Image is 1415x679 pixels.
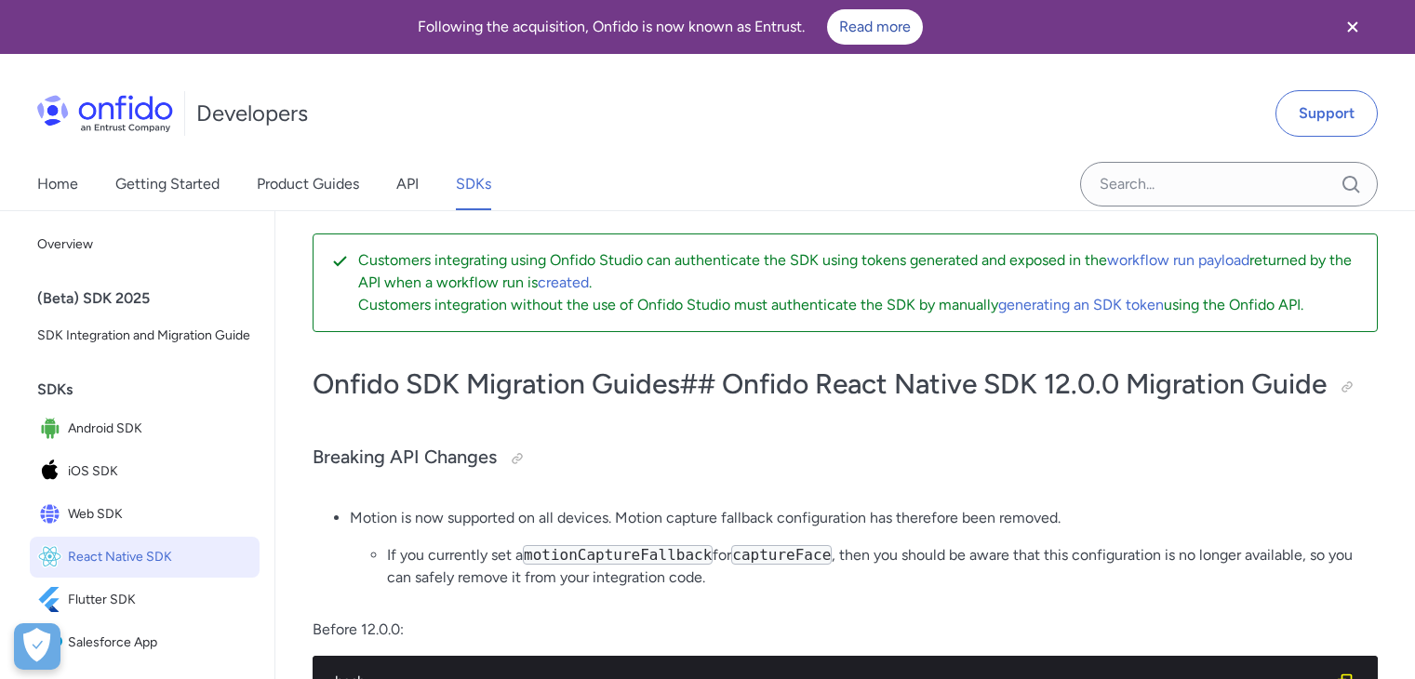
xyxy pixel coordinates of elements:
a: generating an SDK token [998,296,1164,313]
li: Motion is now supported on all devices. Motion capture fallback configuration has therefore been ... [350,507,1378,589]
a: IconiOS SDKiOS SDK [30,451,260,492]
a: Getting Started [115,158,220,210]
span: SDK Integration and Migration Guide [37,325,252,347]
p: Customers integration without the use of Onfido Studio must authenticate the SDK by manually usin... [358,294,1362,316]
code: captureFace [731,545,832,565]
code: motionCaptureFallback [523,545,713,565]
a: Overview [30,226,260,263]
a: created [538,273,589,291]
a: Product Guides [257,158,359,210]
div: SDKs [37,371,267,408]
button: Open Preferences [14,623,60,670]
img: IconReact Native SDK [37,544,68,570]
a: IconWeb SDKWeb SDK [30,494,260,535]
div: Cookie Preferences [14,623,60,670]
p: Before 12.0.0: [313,619,1378,641]
h1: Developers [196,99,308,128]
a: API [396,158,419,210]
button: Close banner [1318,4,1387,50]
span: Web SDK [68,501,252,527]
div: Following the acquisition, Onfido is now known as Entrust. [22,9,1318,45]
svg: Close banner [1342,16,1364,38]
span: Flutter SDK [68,587,252,613]
a: workflow run payload [1107,251,1249,269]
a: Read more [827,9,923,45]
p: Customers integrating using Onfido Studio can authenticate the SDK using tokens generated and exp... [358,249,1362,294]
a: SDKs [456,158,491,210]
span: Overview [37,233,252,256]
a: Home [37,158,78,210]
span: React Native SDK [68,544,252,570]
a: Support [1275,90,1378,137]
span: Salesforce App [68,630,252,656]
img: IconWeb SDK [37,501,68,527]
h3: Breaking API Changes [313,444,1378,473]
a: SDK Integration and Migration Guide [30,317,260,354]
input: Onfido search input field [1080,162,1378,206]
img: Onfido Logo [37,95,173,132]
li: If you currently set a for , then you should be aware that this configuration is no longer availa... [387,544,1378,589]
img: IconFlutter SDK [37,587,68,613]
a: IconAndroid SDKAndroid SDK [30,408,260,449]
span: iOS SDK [68,459,252,485]
div: (Beta) SDK 2025 [37,280,267,317]
h1: Onfido SDK Migration Guides## Onfido React Native SDK 12.0.0 Migration Guide [313,366,1378,403]
img: IconAndroid SDK [37,416,68,442]
a: IconReact Native SDKReact Native SDK [30,537,260,578]
img: IconiOS SDK [37,459,68,485]
span: Android SDK [68,416,252,442]
a: IconSalesforce AppSalesforce App [30,622,260,663]
a: IconFlutter SDKFlutter SDK [30,579,260,620]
